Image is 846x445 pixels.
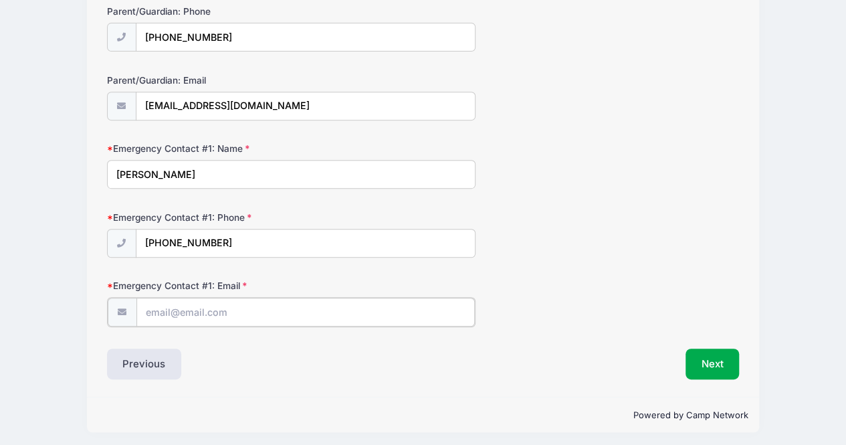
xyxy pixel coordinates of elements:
[107,211,318,224] label: Emergency Contact #1: Phone
[107,142,318,155] label: Emergency Contact #1: Name
[136,92,475,120] input: email@email.com
[98,409,748,422] p: Powered by Camp Network
[685,349,740,379] button: Next
[107,279,318,292] label: Emergency Contact #1: Email
[136,229,475,258] input: (xxx) xxx-xxxx
[107,74,318,87] label: Parent/Guardian: Email
[136,23,475,52] input: (xxx) xxx-xxxx
[107,5,318,18] label: Parent/Guardian: Phone
[107,349,182,379] button: Previous
[136,298,475,327] input: email@email.com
